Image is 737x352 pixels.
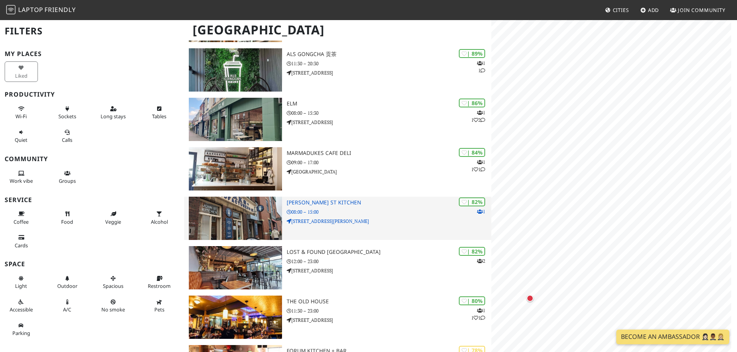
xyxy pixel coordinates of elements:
span: Join Community [678,7,725,14]
h2: Filters [5,19,180,43]
button: Tables [143,102,176,123]
button: Spacious [97,272,130,292]
button: Calls [51,126,84,146]
button: Alcohol [143,207,176,228]
a: Add [637,3,662,17]
span: Stable Wi-Fi [15,113,27,120]
a: Lost & Found Sheffield | 82% 2 Lost & Found [GEOGRAPHIC_DATA] 12:00 – 23:00 [STREET_ADDRESS] [184,246,491,289]
span: Group tables [59,177,76,184]
p: 1 [477,208,485,215]
p: 11:30 – 20:30 [287,60,491,67]
button: Cards [5,231,38,252]
img: Lost & Found Sheffield [189,246,282,289]
button: Restroom [143,272,176,292]
h3: [PERSON_NAME] St Kitchen [287,199,491,206]
span: Air conditioned [63,306,71,313]
div: Map marker [525,293,535,303]
span: Friendly [44,5,75,14]
span: Food [61,218,73,225]
span: Credit cards [15,242,28,249]
span: Laptop [18,5,43,14]
span: Cities [613,7,629,14]
span: Quiet [15,136,27,143]
p: 11:30 – 23:00 [287,307,491,315]
a: Marmadukes Cafe Deli | 84% 111 Marmadukes Cafe Deli 09:00 – 17:00 [GEOGRAPHIC_DATA] [184,147,491,190]
span: People working [10,177,33,184]
img: John St Kitchen [189,197,282,240]
img: Marmadukes Cafe Deli [189,147,282,190]
p: [STREET_ADDRESS] [287,316,491,324]
button: Quiet [5,126,38,146]
p: [STREET_ADDRESS] [287,119,491,126]
a: Cities [602,3,632,17]
h3: Space [5,260,180,268]
a: ALS Gongcha 贡茶 | 89% 11 ALS Gongcha 贡茶 11:30 – 20:30 [STREET_ADDRESS] [184,48,491,92]
span: Parking [12,330,30,337]
a: ELM | 86% 112 ELM 08:00 – 15:30 [STREET_ADDRESS] [184,98,491,141]
p: 1 1 2 [471,109,485,124]
h3: Productivity [5,91,180,98]
h3: Community [5,155,180,163]
span: Restroom [148,282,171,289]
div: | 86% [459,99,485,107]
button: Veggie [97,207,130,228]
p: [GEOGRAPHIC_DATA] [287,168,491,175]
button: Coffee [5,207,38,228]
span: Spacious [103,282,123,289]
div: | 80% [459,296,485,305]
button: Wi-Fi [5,102,38,123]
span: Add [648,7,659,14]
a: LaptopFriendly LaptopFriendly [6,3,76,17]
span: Power sockets [58,113,76,120]
p: 12:00 – 23:00 [287,258,491,265]
span: Video/audio calls [62,136,72,143]
p: 1 1 1 [471,158,485,173]
p: [STREET_ADDRESS] [287,267,491,274]
h1: [GEOGRAPHIC_DATA] [186,19,490,41]
a: The Old House | 80% 111 The Old House 11:30 – 23:00 [STREET_ADDRESS] [184,296,491,339]
button: Food [51,207,84,228]
img: ALS Gongcha 贡茶 [189,48,282,92]
div: | 82% [459,247,485,256]
span: Accessible [10,306,33,313]
button: Parking [5,319,38,340]
p: 1 1 [477,60,485,74]
h3: ELM [287,100,491,107]
h3: Service [5,196,180,204]
p: 09:00 – 17:00 [287,159,491,166]
img: ELM [189,98,282,141]
span: Coffee [14,218,29,225]
span: Work-friendly tables [152,113,166,120]
button: Accessible [5,296,38,316]
button: Work vibe [5,167,38,187]
div: | 89% [459,49,485,58]
h3: My Places [5,50,180,58]
p: 1 1 1 [471,307,485,321]
div: | 82% [459,197,485,206]
span: Alcohol [151,218,168,225]
p: [STREET_ADDRESS][PERSON_NAME] [287,218,491,225]
button: Groups [51,167,84,187]
button: No smoke [97,296,130,316]
button: Sockets [51,102,84,123]
h3: Marmadukes Cafe Deli [287,150,491,156]
h3: Lost & Found [GEOGRAPHIC_DATA] [287,249,491,255]
span: Outdoor area [57,282,77,289]
p: 2 [477,257,485,265]
a: John St Kitchen | 82% 1 [PERSON_NAME] St Kitchen 08:00 – 15:00 [STREET_ADDRESS][PERSON_NAME] [184,197,491,240]
img: The Old House [189,296,282,339]
button: Pets [143,296,176,316]
p: 08:00 – 15:00 [287,208,491,216]
button: Long stays [97,102,130,123]
h3: ALS Gongcha 贡茶 [287,51,491,58]
button: Outdoor [51,272,84,292]
h3: The Old House [287,298,491,305]
span: Long stays [101,113,126,120]
button: Light [5,272,38,292]
span: Smoke free [101,306,125,313]
div: | 84% [459,148,485,157]
img: LaptopFriendly [6,5,15,14]
span: Natural light [15,282,27,289]
span: Pet friendly [154,306,164,313]
a: Join Community [667,3,728,17]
